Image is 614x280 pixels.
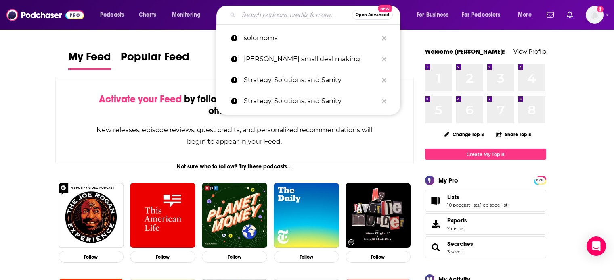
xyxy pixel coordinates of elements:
a: 1 episode list [480,202,507,208]
span: More [518,9,532,21]
a: 3 saved [447,249,463,255]
a: [PERSON_NAME] small deal making [216,49,400,70]
p: Strategy, Solutions, and Sanity [244,70,378,91]
span: Exports [428,218,444,230]
div: Open Intercom Messenger [587,236,606,256]
a: Popular Feed [121,50,189,70]
button: Follow [202,251,267,263]
div: Not sure who to follow? Try these podcasts... [55,163,414,170]
a: Welcome [PERSON_NAME]! [425,48,505,55]
span: New [378,5,392,12]
p: Strategy, Solutions, and Sanity [244,91,378,112]
span: Lists [447,193,459,201]
button: open menu [411,8,459,21]
button: Follow [130,251,195,263]
button: open menu [457,8,512,21]
img: User Profile [586,6,604,24]
button: open menu [94,8,134,21]
a: Show notifications dropdown [564,8,576,22]
button: Change Top 8 [439,129,489,139]
span: Logged in as Bcprpro33 [586,6,604,24]
img: Podchaser - Follow, Share and Rate Podcasts [6,7,84,23]
span: Charts [139,9,156,21]
img: The Joe Rogan Experience [59,183,124,248]
svg: Add a profile image [597,6,604,12]
span: Exports [447,217,467,224]
a: Charts [134,8,161,21]
a: Lists [447,193,507,201]
a: Searches [428,242,444,253]
span: 2 items [447,226,467,231]
input: Search podcasts, credits, & more... [239,8,352,21]
a: Create My Top 8 [425,149,546,160]
button: Share Top 8 [495,127,532,142]
img: My Favorite Murder with Karen Kilgariff and Georgia Hardstark [346,183,411,248]
a: Show notifications dropdown [543,8,557,22]
a: 10 podcast lists [447,202,479,208]
span: For Podcasters [462,9,501,21]
div: Search podcasts, credits, & more... [224,6,408,24]
button: Follow [59,251,124,263]
a: PRO [535,177,545,183]
a: solomoms [216,28,400,49]
span: My Feed [68,50,111,68]
span: Searches [425,236,546,258]
button: open menu [166,8,211,21]
span: For Business [417,9,448,21]
div: My Pro [438,176,458,184]
span: Popular Feed [121,50,189,68]
a: Strategy, Solutions, and Sanity [216,70,400,91]
a: Exports [425,213,546,235]
img: This American Life [130,183,195,248]
a: Lists [428,195,444,206]
span: Monitoring [172,9,201,21]
button: open menu [512,8,542,21]
a: Searches [447,240,473,247]
a: View Profile [513,48,546,55]
div: New releases, episode reviews, guest credits, and personalized recommendations will begin to appe... [96,124,373,147]
span: Activate your Feed [99,93,182,105]
a: Strategy, Solutions, and Sanity [216,91,400,112]
a: My Feed [68,50,111,70]
p: david barnett small deal making [244,49,378,70]
p: solomoms [244,28,378,49]
button: Follow [274,251,339,263]
span: Lists [425,190,546,212]
div: by following Podcasts, Creators, Lists, and other Users! [96,93,373,117]
span: Open Advanced [356,13,389,17]
span: PRO [535,177,545,183]
button: Show profile menu [586,6,604,24]
img: Planet Money [202,183,267,248]
span: , [479,202,480,208]
button: Open AdvancedNew [352,10,393,20]
img: The Daily [274,183,339,248]
button: Follow [346,251,411,263]
span: Podcasts [100,9,124,21]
